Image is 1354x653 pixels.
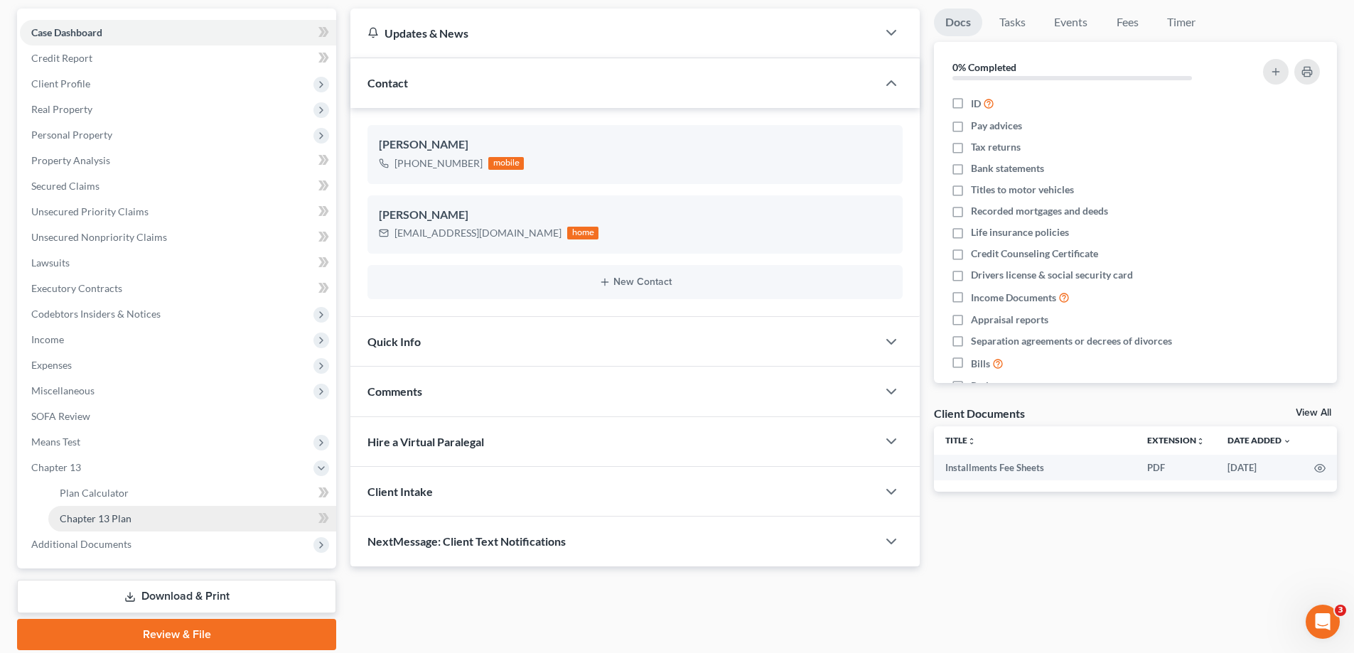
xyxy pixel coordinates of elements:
[31,359,72,371] span: Expenses
[971,268,1133,282] span: Drivers license & social security card
[367,384,422,398] span: Comments
[1156,9,1207,36] a: Timer
[367,435,484,448] span: Hire a Virtual Paralegal
[31,410,90,422] span: SOFA Review
[1296,408,1331,418] a: View All
[31,77,90,90] span: Client Profile
[1147,435,1205,446] a: Extensionunfold_more
[31,103,92,115] span: Real Property
[934,9,982,36] a: Docs
[367,26,860,41] div: Updates & News
[971,183,1074,197] span: Titles to motor vehicles
[20,250,336,276] a: Lawsuits
[934,406,1025,421] div: Client Documents
[31,538,131,550] span: Additional Documents
[945,435,976,446] a: Titleunfold_more
[367,485,433,498] span: Client Intake
[1227,435,1291,446] a: Date Added expand_more
[31,436,80,448] span: Means Test
[31,52,92,64] span: Credit Report
[20,276,336,301] a: Executory Contracts
[971,313,1048,327] span: Appraisal reports
[17,619,336,650] a: Review & File
[367,76,408,90] span: Contact
[952,61,1016,73] strong: 0% Completed
[367,534,566,548] span: NextMessage: Client Text Notifications
[31,461,81,473] span: Chapter 13
[971,204,1108,218] span: Recorded mortgages and deeds
[1306,605,1340,639] iframe: Intercom live chat
[971,119,1022,133] span: Pay advices
[60,512,131,524] span: Chapter 13 Plan
[31,205,149,217] span: Unsecured Priority Claims
[31,180,100,192] span: Secured Claims
[1043,9,1099,36] a: Events
[1136,455,1216,480] td: PDF
[31,333,64,345] span: Income
[31,26,102,38] span: Case Dashboard
[988,9,1037,36] a: Tasks
[971,334,1172,348] span: Separation agreements or decrees of divorces
[971,291,1056,305] span: Income Documents
[934,455,1136,480] td: Installments Fee Sheets
[971,379,1109,393] span: Retirement account statements
[31,308,161,320] span: Codebtors Insiders & Notices
[31,257,70,269] span: Lawsuits
[20,45,336,71] a: Credit Report
[31,384,95,396] span: Miscellaneous
[379,136,891,153] div: [PERSON_NAME]
[379,276,891,288] button: New Contact
[971,140,1021,154] span: Tax returns
[20,148,336,173] a: Property Analysis
[31,231,167,243] span: Unsecured Nonpriority Claims
[567,227,598,239] div: home
[1196,437,1205,446] i: unfold_more
[48,480,336,506] a: Plan Calculator
[394,226,562,240] div: [EMAIL_ADDRESS][DOMAIN_NAME]
[48,506,336,531] a: Chapter 13 Plan
[60,487,129,499] span: Plan Calculator
[20,404,336,429] a: SOFA Review
[1335,605,1346,616] span: 3
[971,97,981,111] span: ID
[1216,455,1303,480] td: [DATE]
[367,335,421,348] span: Quick Info
[379,207,891,224] div: [PERSON_NAME]
[971,357,990,371] span: Bills
[31,154,110,166] span: Property Analysis
[394,156,483,171] div: [PHONE_NUMBER]
[971,247,1098,261] span: Credit Counseling Certificate
[488,157,524,170] div: mobile
[1105,9,1150,36] a: Fees
[20,173,336,199] a: Secured Claims
[971,161,1044,176] span: Bank statements
[31,129,112,141] span: Personal Property
[1283,437,1291,446] i: expand_more
[20,20,336,45] a: Case Dashboard
[971,225,1069,239] span: Life insurance policies
[31,282,122,294] span: Executory Contracts
[20,199,336,225] a: Unsecured Priority Claims
[967,437,976,446] i: unfold_more
[17,580,336,613] a: Download & Print
[20,225,336,250] a: Unsecured Nonpriority Claims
